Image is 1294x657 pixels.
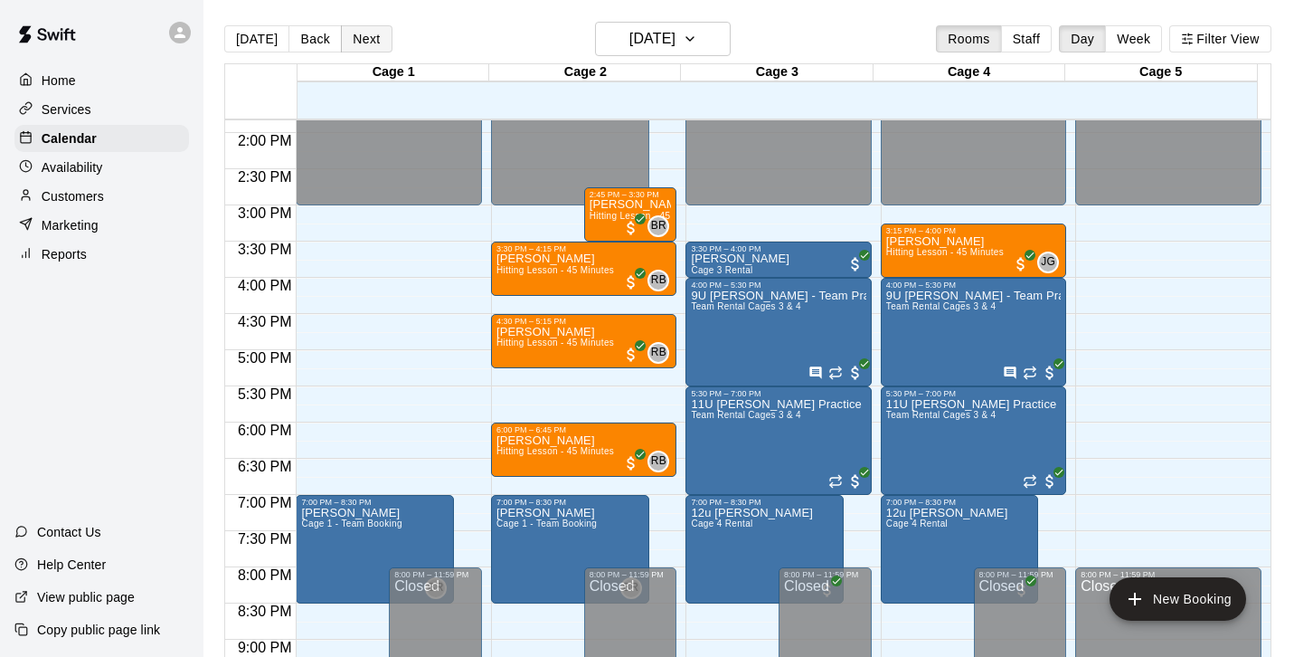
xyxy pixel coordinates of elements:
button: [DATE] [595,22,731,56]
span: 8:30 PM [233,604,297,619]
button: Next [341,25,392,52]
p: Reports [42,245,87,263]
div: Rafael Betances [647,342,669,364]
div: Billy Jack Ryan [647,215,669,237]
span: All customers have paid [1041,364,1059,382]
span: Hitting Lesson - 45 Minutes [496,265,614,275]
button: add [1110,577,1246,621]
p: Copy public page link [37,621,160,639]
span: Hitting Lesson - 45 Minutes [590,211,707,221]
span: All customers have paid [846,472,864,490]
button: [DATE] [224,25,289,52]
span: Team Rental Cages 3 & 4 [886,301,996,311]
button: Filter View [1169,25,1270,52]
span: Team Rental Cages 3 & 4 [691,301,801,311]
p: Marketing [42,216,99,234]
span: 2:00 PM [233,133,297,148]
span: 7:00 PM [233,495,297,510]
span: 5:30 PM [233,386,297,402]
div: 4:00 PM – 5:30 PM [886,281,1061,290]
span: Team Rental Cages 3 & 4 [691,410,801,420]
span: Hitting Lesson - 45 Minutes [496,446,614,456]
p: Help Center [37,556,106,574]
a: Availability [14,154,189,181]
div: 8:00 PM – 11:59 PM [394,570,477,579]
span: Cage 4 Rental [886,519,948,528]
a: Calendar [14,125,189,152]
div: 5:30 PM – 7:00 PM [691,389,865,398]
div: 7:00 PM – 8:30 PM [301,498,449,507]
span: All customers have paid [622,219,640,237]
p: Services [42,100,91,119]
span: Rafael Betances [655,342,669,364]
div: 3:30 PM – 4:15 PM [496,244,671,253]
span: 6:00 PM [233,423,297,438]
div: 5:30 PM – 7:00 PM: 11U Mendy Practice [685,386,871,495]
p: View public page [37,588,135,606]
div: 2:45 PM – 3:30 PM [590,190,672,199]
p: Customers [42,187,104,205]
span: Cage 1 - Team Booking [496,519,597,528]
span: 3:00 PM [233,205,297,221]
button: Rooms [936,25,1001,52]
p: Availability [42,158,103,176]
span: Recurring event [828,366,843,380]
div: Jesse Gassman [1037,252,1059,273]
a: Customers [14,183,189,210]
div: Cage 1 [298,64,489,81]
div: 7:00 PM – 8:30 PM [886,498,1034,507]
p: Contact Us [37,523,101,541]
span: All customers have paid [622,346,640,364]
div: 6:00 PM – 6:45 PM [496,425,671,434]
span: Billy Jack Ryan [655,215,669,237]
span: JG [1041,253,1055,271]
button: Week [1105,25,1162,52]
h6: [DATE] [629,26,675,52]
span: 7:30 PM [233,531,297,547]
div: 5:30 PM – 7:00 PM [886,389,1061,398]
div: 7:00 PM – 8:30 PM: ryan [296,495,454,604]
a: Services [14,96,189,123]
span: BR [651,217,666,235]
div: 7:00 PM – 8:30 PM: ryan [491,495,649,604]
div: Cage 4 [874,64,1065,81]
span: All customers have paid [846,364,864,382]
span: Hitting Lesson - 45 Minutes [496,338,614,348]
div: 3:30 PM – 4:15 PM: Nicholas Monahan [491,242,676,296]
div: Cage 3 [681,64,873,81]
div: 7:00 PM – 8:30 PM [691,498,838,507]
span: 5:00 PM [233,350,297,366]
span: 6:30 PM [233,459,297,474]
span: Hitting Lesson - 45 Minutes [886,247,1004,257]
span: Recurring event [1023,366,1037,380]
div: Rafael Betances [647,270,669,291]
button: Day [1059,25,1106,52]
div: 4:30 PM – 5:15 PM: Maverick Gray [491,314,676,368]
span: 9:00 PM [233,640,297,655]
svg: Has notes [1003,366,1017,380]
div: 7:00 PM – 8:30 PM: 12u Connors [881,495,1039,604]
div: Cage 2 [489,64,681,81]
div: 4:00 PM – 5:30 PM: 9U Mendy - Team Practice [685,278,871,386]
p: Home [42,71,76,90]
div: 3:15 PM – 4:00 PM [886,226,1061,235]
div: 3:30 PM – 4:00 PM: Kaden Gustafson [685,242,871,278]
span: 4:00 PM [233,278,297,293]
span: All customers have paid [622,273,640,291]
span: Cage 3 Rental [691,265,752,275]
div: 8:00 PM – 11:59 PM [590,570,672,579]
div: 8:00 PM – 11:59 PM [979,570,1062,579]
a: Reports [14,241,189,268]
span: Recurring event [1023,474,1037,489]
span: Recurring event [828,474,843,489]
a: Marketing [14,212,189,239]
span: All customers have paid [1013,581,1031,599]
span: RB [651,271,666,290]
div: 8:00 PM – 11:59 PM [784,570,866,579]
span: 8:00 PM [233,567,297,583]
svg: Has notes [808,366,823,380]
